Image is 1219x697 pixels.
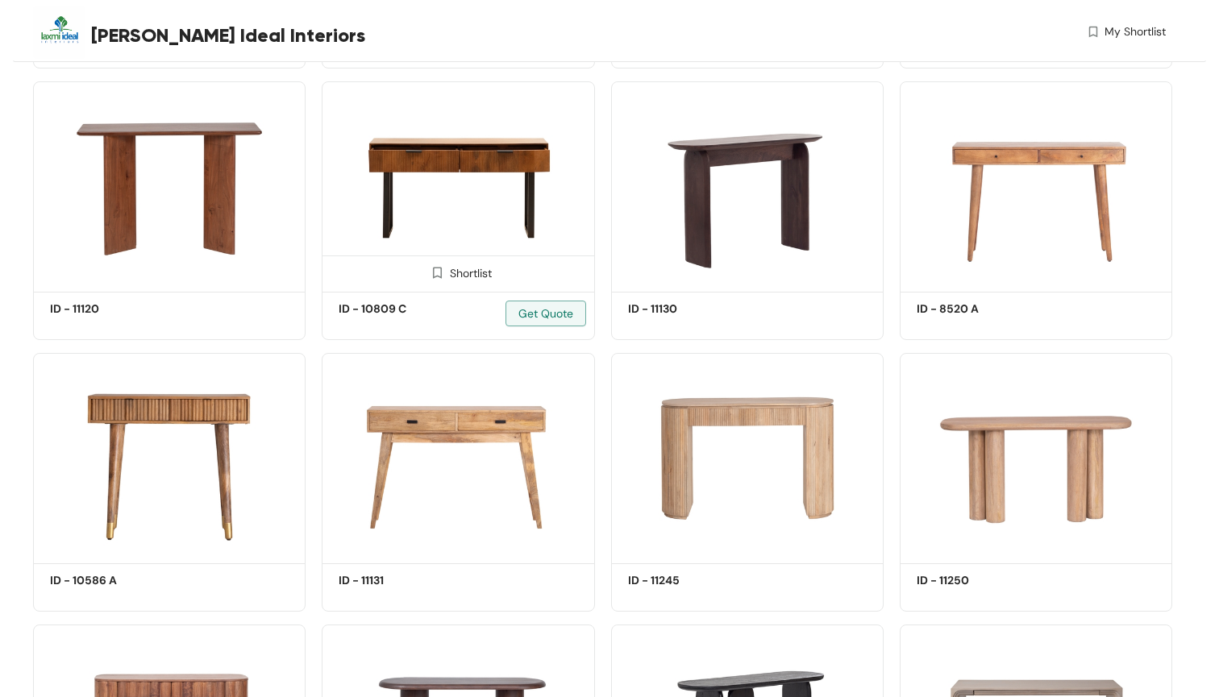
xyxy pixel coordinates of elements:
[424,264,492,280] div: Shortlist
[33,6,85,59] img: Buyer Portal
[611,353,884,558] img: 2962bbbd-b7c9-4a82-8a64-3838f115c1ff
[628,572,765,589] h5: ID - 11245
[33,81,306,287] img: 18eceee5-c278-4245-a01a-2935a0a33c89
[628,301,765,317] h5: ID - 11130
[900,81,1172,287] img: 71b72354-7f7d-4c15-80e3-62923fa254ac
[50,572,187,589] h5: ID - 10586 A
[611,81,884,287] img: d15370b0-2dff-409f-b603-528f9055c020
[518,305,573,322] span: Get Quote
[505,301,586,326] button: Get Quote
[322,81,594,287] img: bbe2435f-1174-4d23-9a1c-f0afb7a2f66b
[50,301,187,317] h5: ID - 11120
[322,353,594,558] img: 1b820890-4e1f-4b5a-b952-945b74058973
[339,572,476,589] h5: ID - 11131
[917,301,1054,317] h5: ID - 8520 A
[33,353,306,558] img: 0014baea-a955-4dcf-857c-dfb5c9bee094
[1086,23,1100,40] img: wishlist
[917,572,1054,589] h5: ID - 11250
[1105,23,1166,40] span: My Shortlist
[91,21,365,50] span: [PERSON_NAME] Ideal Interiors
[339,301,476,317] h5: ID - 10809 C
[430,265,445,280] img: Shortlist
[900,353,1172,558] img: 3e59ff75-0500-4ebb-8805-ea800ff435ce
